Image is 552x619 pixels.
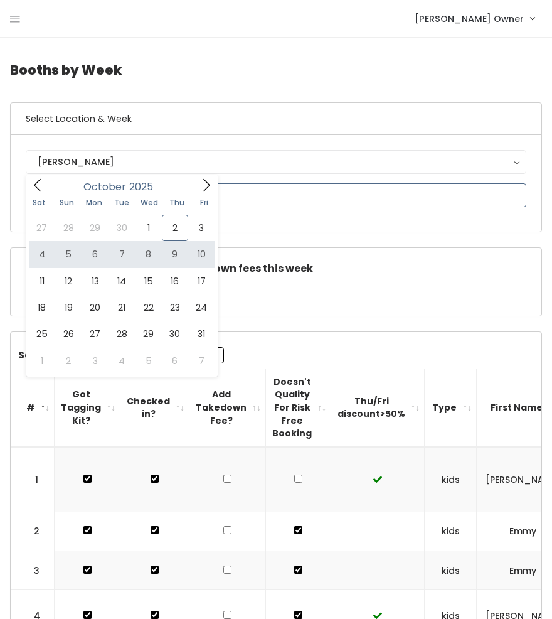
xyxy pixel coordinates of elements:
span: October 24, 2025 [188,294,215,321]
td: kids [425,447,477,512]
span: Sun [53,199,81,207]
span: Thu [163,199,191,207]
span: October 29, 2025 [135,321,161,347]
span: October 16, 2025 [162,268,188,294]
span: October 19, 2025 [55,294,82,321]
span: Sat [26,199,53,207]
span: October 17, 2025 [188,268,215,294]
span: October 9, 2025 [162,241,188,267]
span: November 3, 2025 [82,348,109,374]
th: Type: activate to sort column ascending [425,369,477,446]
span: October 4, 2025 [29,241,55,267]
th: Thu/Fri discount&gt;50%: activate to sort column ascending [331,369,425,446]
span: October 12, 2025 [55,268,82,294]
span: October 20, 2025 [82,294,109,321]
span: October 31, 2025 [188,321,215,347]
span: September 28, 2025 [55,215,82,241]
td: kids [425,512,477,551]
span: October 28, 2025 [109,321,135,347]
span: October 23, 2025 [162,294,188,321]
span: October 21, 2025 [109,294,135,321]
span: October 15, 2025 [135,268,161,294]
span: October 27, 2025 [82,321,109,347]
button: [PERSON_NAME] [26,150,526,174]
span: November 4, 2025 [109,348,135,374]
span: October 10, 2025 [188,241,215,267]
h5: Check this box if there are no takedown fees this week [26,263,526,274]
span: October 2, 2025 [162,215,188,241]
td: kids [425,551,477,590]
span: October 13, 2025 [82,268,109,294]
span: October 18, 2025 [29,294,55,321]
span: Fri [191,199,218,207]
span: [PERSON_NAME] Owner [415,12,524,26]
span: October 30, 2025 [162,321,188,347]
th: Add Takedown Fee?: activate to sort column ascending [189,369,266,446]
label: Search: [18,347,224,363]
th: Got Tagging Kit?: activate to sort column ascending [55,369,120,446]
span: October 7, 2025 [109,241,135,267]
span: Wed [135,199,163,207]
span: October 3, 2025 [188,215,215,241]
th: Checked in?: activate to sort column ascending [120,369,189,446]
span: Mon [80,199,108,207]
td: 3 [11,551,55,590]
span: November 1, 2025 [29,348,55,374]
span: October 14, 2025 [109,268,135,294]
span: November 7, 2025 [188,348,215,374]
h6: Select Location & Week [11,103,541,135]
div: [PERSON_NAME] [38,155,514,169]
span: September 30, 2025 [109,215,135,241]
span: September 29, 2025 [82,215,109,241]
span: October 22, 2025 [135,294,161,321]
span: October [83,182,126,192]
span: September 27, 2025 [29,215,55,241]
h4: Booths by Week [10,53,542,87]
span: October 11, 2025 [29,268,55,294]
span: October 25, 2025 [29,321,55,347]
span: October 1, 2025 [135,215,161,241]
span: October 6, 2025 [82,241,109,267]
span: Tue [108,199,135,207]
span: October 26, 2025 [55,321,82,347]
th: Doesn't Quality For Risk Free Booking : activate to sort column ascending [266,369,331,446]
span: November 2, 2025 [55,348,82,374]
td: 2 [11,512,55,551]
td: 1 [11,447,55,512]
input: September 27 - October 3, 2025 [26,183,526,207]
span: October 5, 2025 [55,241,82,267]
a: [PERSON_NAME] Owner [402,5,547,32]
span: November 5, 2025 [135,348,161,374]
span: November 6, 2025 [162,348,188,374]
input: Year [126,179,164,195]
span: October 8, 2025 [135,241,161,267]
th: #: activate to sort column descending [11,369,55,446]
